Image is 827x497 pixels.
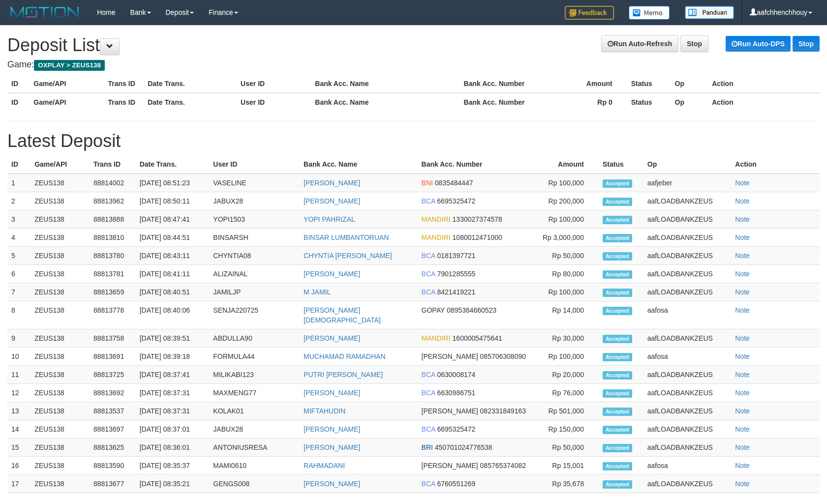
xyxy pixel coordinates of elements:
[90,439,136,457] td: 88813625
[90,192,136,210] td: 88813962
[209,366,300,384] td: MILIKABI123
[603,179,632,188] span: Accepted
[422,389,435,397] span: BCA
[422,407,478,415] span: [PERSON_NAME]
[530,265,599,283] td: Rp 80,000
[460,75,553,93] th: Bank Acc. Number
[643,265,732,283] td: aafLOADBANKZEUS
[735,462,750,469] a: Note
[209,475,300,493] td: GENGS008
[480,352,526,360] span: 085706308090
[144,75,237,93] th: Date Trans.
[530,348,599,366] td: Rp 100,000
[553,93,627,111] th: Rp 0
[603,480,632,489] span: Accepted
[735,389,750,397] a: Note
[31,402,90,420] td: ZEUS138
[90,210,136,229] td: 88813888
[530,384,599,402] td: Rp 76,000
[31,155,90,174] th: Game/API
[304,334,360,342] a: [PERSON_NAME]
[90,348,136,366] td: 88813691
[680,35,708,52] a: Stop
[31,439,90,457] td: ZEUS138
[31,457,90,475] td: ZEUS138
[735,288,750,296] a: Note
[480,462,526,469] span: 085765374082
[31,210,90,229] td: ZEUS138
[209,283,300,301] td: JAMILJP
[31,420,90,439] td: ZEUS138
[7,457,31,475] td: 16
[304,462,345,469] a: RAHMADANI
[136,247,210,265] td: [DATE] 08:43:11
[643,366,732,384] td: aafLOADBANKZEUS
[7,174,31,192] td: 1
[422,371,435,379] span: BCA
[418,155,531,174] th: Bank Acc. Number
[422,352,478,360] span: [PERSON_NAME]
[90,420,136,439] td: 88813697
[603,307,632,315] span: Accepted
[643,155,732,174] th: Op
[209,439,300,457] td: ANTONIUSRESA
[735,306,750,314] a: Note
[136,265,210,283] td: [DATE] 08:41:11
[136,192,210,210] td: [DATE] 08:50:11
[601,35,678,52] a: Run Auto-Refresh
[311,93,459,111] th: Bank Acc. Name
[530,210,599,229] td: Rp 100,000
[437,288,475,296] span: 8421419221
[437,425,475,433] span: 6695325472
[136,366,210,384] td: [DATE] 08:37:41
[209,329,300,348] td: ABDULLA90
[7,247,31,265] td: 5
[7,439,31,457] td: 15
[735,407,750,415] a: Note
[304,407,345,415] a: MIFTAHUDIN
[422,234,451,241] span: MANDIRI
[530,229,599,247] td: Rp 3,000,000
[735,197,750,205] a: Note
[603,408,632,416] span: Accepted
[311,75,459,93] th: Bank Acc. Name
[304,270,360,278] a: [PERSON_NAME]
[530,439,599,457] td: Rp 50,000
[7,265,31,283] td: 6
[437,371,475,379] span: 0630008174
[304,425,360,433] a: [PERSON_NAME]
[237,75,311,93] th: User ID
[643,475,732,493] td: aafLOADBANKZEUS
[460,93,553,111] th: Bank Acc. Number
[422,443,433,451] span: BRI
[7,384,31,402] td: 12
[209,229,300,247] td: BINSARSH
[31,329,90,348] td: ZEUS138
[90,301,136,329] td: 88813778
[422,215,451,223] span: MANDIRI
[735,334,750,342] a: Note
[671,93,708,111] th: Op
[31,247,90,265] td: ZEUS138
[7,366,31,384] td: 11
[90,475,136,493] td: 88813677
[422,425,435,433] span: BCA
[304,179,360,187] a: [PERSON_NAME]
[7,210,31,229] td: 3
[90,457,136,475] td: 88813590
[422,306,445,314] span: GOPAY
[435,443,492,451] span: 450701024776538
[793,36,820,52] a: Stop
[530,329,599,348] td: Rp 30,000
[136,384,210,402] td: [DATE] 08:37:31
[136,439,210,457] td: [DATE] 08:36:01
[90,384,136,402] td: 88813692
[735,352,750,360] a: Note
[603,444,632,452] span: Accepted
[603,389,632,398] span: Accepted
[643,229,732,247] td: aafLOADBANKZEUS
[643,192,732,210] td: aafLOADBANKZEUS
[304,371,383,379] a: PUTRI [PERSON_NAME]
[422,179,433,187] span: BNI
[629,6,670,20] img: Button%20Memo.svg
